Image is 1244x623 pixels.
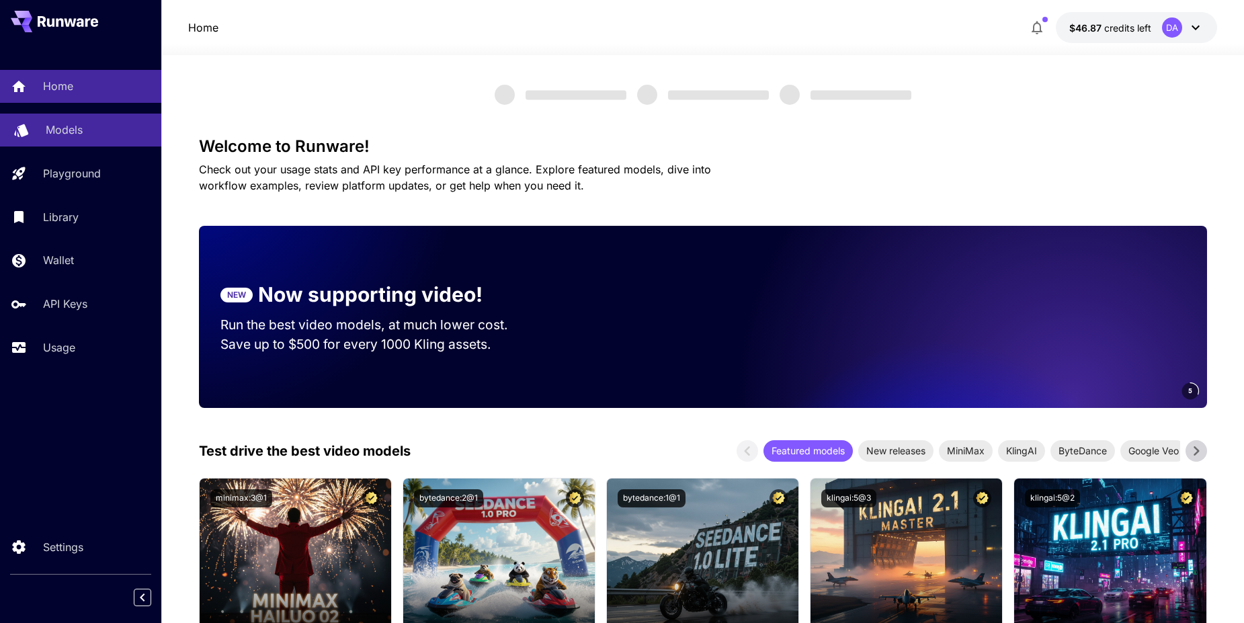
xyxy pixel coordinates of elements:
[763,440,853,462] div: Featured models
[998,444,1045,458] span: KlingAI
[43,252,74,268] p: Wallet
[1177,489,1196,507] button: Certified Model – Vetted for best performance and includes a commercial license.
[1069,22,1104,34] span: $46.87
[43,209,79,225] p: Library
[973,489,991,507] button: Certified Model – Vetted for best performance and includes a commercial license.
[46,122,83,138] p: Models
[43,539,83,555] p: Settings
[939,440,993,462] div: MiniMax
[770,489,788,507] button: Certified Model – Vetted for best performance and includes a commercial license.
[1188,386,1192,396] span: 5
[220,315,534,335] p: Run the best video models, at much lower cost.
[199,441,411,461] p: Test drive the best video models
[134,589,151,606] button: Collapse sidebar
[188,19,218,36] nav: breadcrumb
[188,19,218,36] a: Home
[1069,21,1151,35] div: $46.87292
[144,585,161,610] div: Collapse sidebar
[1050,444,1115,458] span: ByteDance
[566,489,584,507] button: Certified Model – Vetted for best performance and includes a commercial license.
[1025,489,1080,507] button: klingai:5@2
[1104,22,1151,34] span: credits left
[199,137,1207,156] h3: Welcome to Runware!
[210,489,272,507] button: minimax:3@1
[362,489,380,507] button: Certified Model – Vetted for best performance and includes a commercial license.
[1050,440,1115,462] div: ByteDance
[199,163,711,192] span: Check out your usage stats and API key performance at a glance. Explore featured models, dive int...
[1120,440,1187,462] div: Google Veo
[858,444,934,458] span: New releases
[821,489,876,507] button: klingai:5@3
[414,489,483,507] button: bytedance:2@1
[43,339,75,356] p: Usage
[227,289,246,301] p: NEW
[763,444,853,458] span: Featured models
[43,165,101,181] p: Playground
[1120,444,1187,458] span: Google Veo
[1056,12,1217,43] button: $46.87292DA
[618,489,686,507] button: bytedance:1@1
[43,78,73,94] p: Home
[43,296,87,312] p: API Keys
[998,440,1045,462] div: KlingAI
[1162,17,1182,38] div: DA
[858,440,934,462] div: New releases
[258,280,483,310] p: Now supporting video!
[220,335,534,354] p: Save up to $500 for every 1000 Kling assets.
[939,444,993,458] span: MiniMax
